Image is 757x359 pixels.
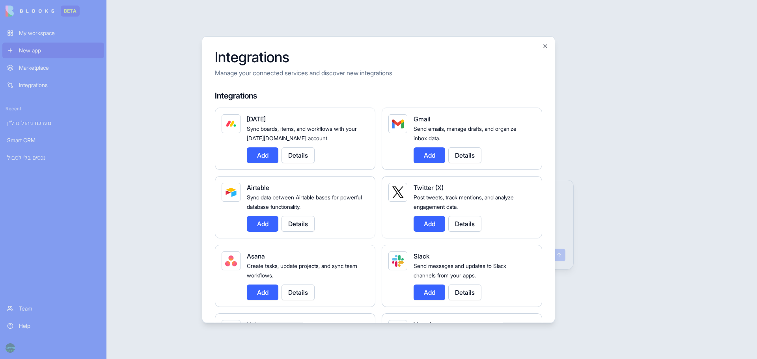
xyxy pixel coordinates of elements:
h2: Integrations [215,49,542,65]
span: Hubspot [247,320,271,328]
span: Send messages and updates to Slack channels from your apps. [414,262,506,278]
span: Youtube [414,320,437,328]
button: Add [247,216,278,231]
h4: Integrations [215,90,542,101]
span: Post tweets, track mentions, and analyze engagement data. [414,193,514,210]
button: Details [448,216,481,231]
span: [DATE] [247,115,266,123]
button: Add [247,147,278,163]
span: Sync data between Airtable bases for powerful database functionality. [247,193,362,210]
span: Slack [414,252,429,260]
button: Add [414,147,445,163]
button: Add [414,284,445,300]
span: Send emails, manage drafts, and organize inbox data. [414,125,516,141]
button: Details [448,147,481,163]
p: Manage your connected services and discover new integrations [215,68,542,77]
span: Create tasks, update projects, and sync team workflows. [247,262,357,278]
button: Add [414,216,445,231]
span: Airtable [247,183,269,191]
button: Add [247,284,278,300]
button: Details [282,147,315,163]
span: Twitter (X) [414,183,444,191]
span: Gmail [414,115,431,123]
span: Asana [247,252,265,260]
span: Sync boards, items, and workflows with your [DATE][DOMAIN_NAME] account. [247,125,357,141]
button: Details [448,284,481,300]
button: Details [282,216,315,231]
button: Details [282,284,315,300]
